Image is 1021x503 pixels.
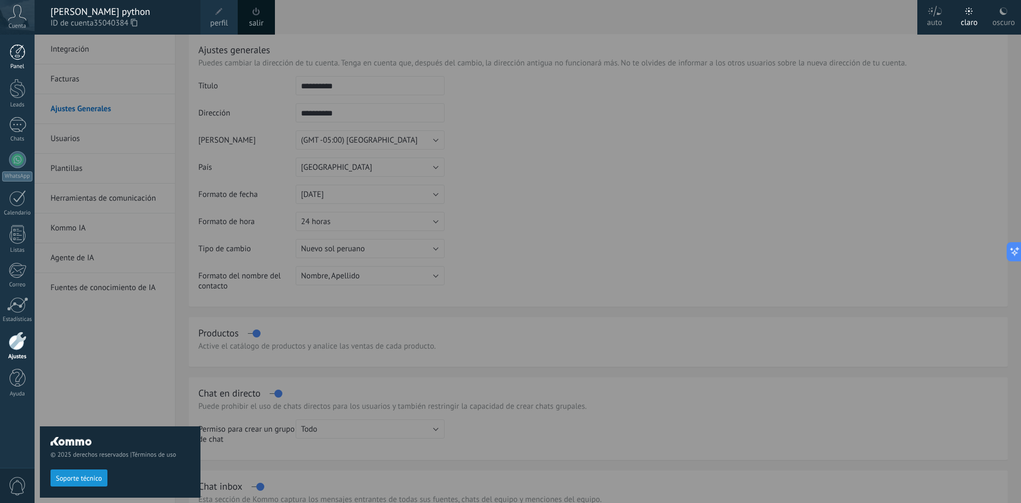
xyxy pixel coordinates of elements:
a: salir [249,18,263,29]
div: Estadísticas [2,316,33,323]
div: [PERSON_NAME] python [51,6,190,18]
div: WhatsApp [2,171,32,182]
span: © 2025 derechos reservados | [51,451,190,459]
div: auto [927,7,942,35]
span: 35040384 [94,18,137,29]
div: oscuro [992,7,1015,35]
span: ID de cuenta [51,18,190,29]
div: Ayuda [2,391,33,398]
div: Listas [2,247,33,254]
div: Panel [2,63,33,70]
span: Cuenta [9,23,26,30]
span: Soporte técnico [56,475,102,482]
a: Soporte técnico [51,474,107,482]
div: Calendario [2,210,33,217]
div: Correo [2,282,33,288]
a: Términos de uso [132,451,176,459]
div: claro [961,7,978,35]
button: Soporte técnico [51,469,107,486]
div: Chats [2,136,33,143]
div: Leads [2,102,33,109]
div: Ajustes [2,353,33,360]
span: perfil [210,18,228,29]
